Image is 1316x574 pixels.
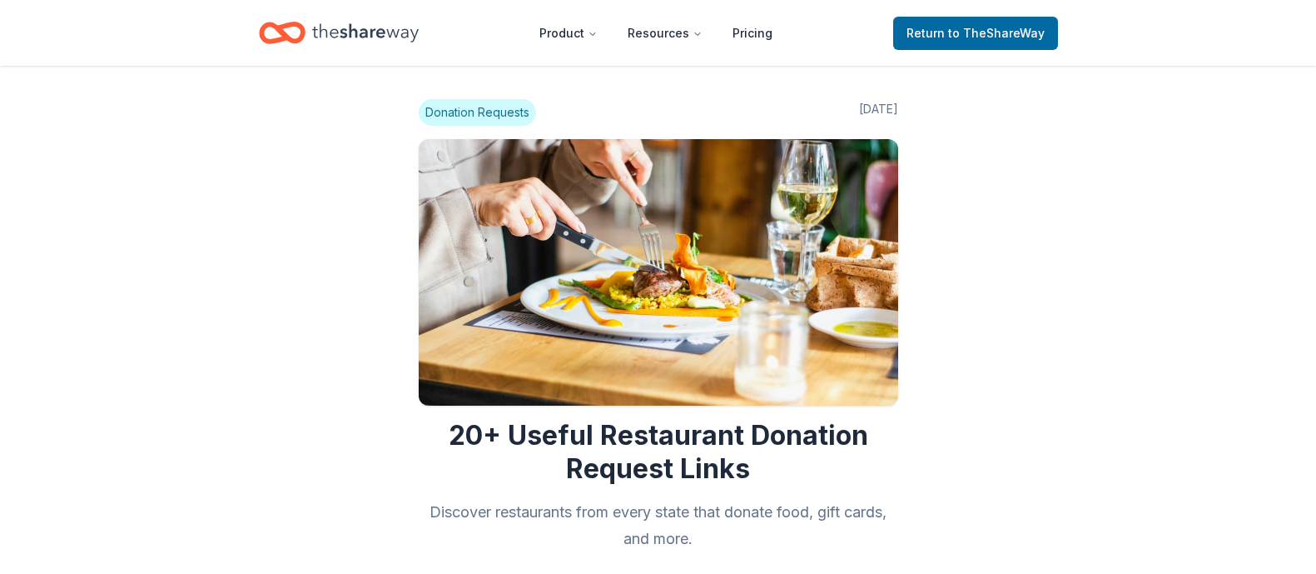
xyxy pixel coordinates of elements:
[614,17,716,50] button: Resources
[419,139,898,406] img: Image for 20+ Useful Restaurant Donation Request Links
[948,26,1045,40] span: to TheShareWay
[526,17,611,50] button: Product
[526,13,786,52] nav: Main
[419,99,536,126] span: Donation Requests
[419,419,898,486] h1: 20+ Useful Restaurant Donation Request Links
[906,23,1045,43] span: Return
[859,99,898,126] span: [DATE]
[419,499,898,552] h2: Discover restaurants from every state that donate food, gift cards, and more.
[719,17,786,50] a: Pricing
[259,13,419,52] a: Home
[893,17,1058,50] a: Returnto TheShareWay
